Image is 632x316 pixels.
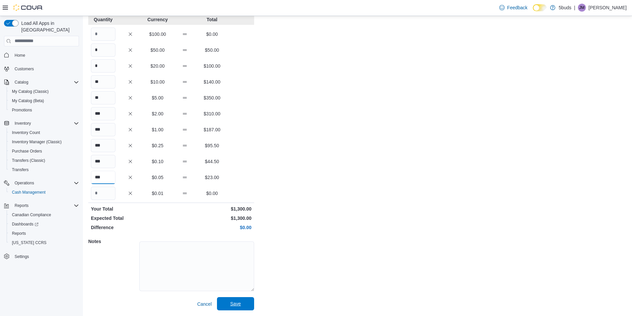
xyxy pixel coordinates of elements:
[9,129,43,137] a: Inventory Count
[200,79,224,85] p: $140.00
[200,174,224,181] p: $23.00
[91,215,170,221] p: Expected Total
[7,87,82,96] button: My Catalog (Classic)
[12,202,79,210] span: Reports
[91,155,115,168] input: Quantity
[9,220,79,228] span: Dashboards
[589,4,627,12] p: [PERSON_NAME]
[12,179,37,187] button: Operations
[7,220,82,229] a: Dashboards
[91,171,115,184] input: Quantity
[12,212,51,218] span: Canadian Compliance
[9,229,29,237] a: Reports
[507,4,527,11] span: Feedback
[574,4,575,12] p: |
[7,165,82,174] button: Transfers
[91,16,115,23] p: Quantity
[200,142,224,149] p: $95.50
[7,96,82,105] button: My Catalog (Beta)
[9,106,79,114] span: Promotions
[9,157,48,164] a: Transfers (Classic)
[12,65,79,73] span: Customers
[7,229,82,238] button: Reports
[145,190,170,197] p: $0.01
[9,157,79,164] span: Transfers (Classic)
[91,123,115,136] input: Quantity
[9,138,64,146] a: Inventory Manager (Classic)
[15,180,34,186] span: Operations
[12,119,79,127] span: Inventory
[9,138,79,146] span: Inventory Manager (Classic)
[1,78,82,87] button: Catalog
[145,158,170,165] p: $0.10
[200,190,224,197] p: $0.00
[9,211,54,219] a: Canadian Compliance
[9,106,35,114] a: Promotions
[15,80,28,85] span: Catalog
[145,47,170,53] p: $50.00
[91,28,115,41] input: Quantity
[12,130,40,135] span: Inventory Count
[12,107,32,113] span: Promotions
[1,201,82,210] button: Reports
[12,158,45,163] span: Transfers (Classic)
[91,224,170,231] p: Difference
[200,126,224,133] p: $187.00
[200,63,224,69] p: $100.00
[173,224,251,231] p: $0.00
[9,188,48,196] a: Cash Management
[15,121,31,126] span: Inventory
[91,91,115,104] input: Quantity
[12,179,79,187] span: Operations
[12,98,44,103] span: My Catalog (Beta)
[12,51,28,59] a: Home
[12,65,36,73] a: Customers
[12,139,62,145] span: Inventory Manager (Classic)
[1,64,82,74] button: Customers
[12,253,32,261] a: Settings
[4,48,79,279] nav: Complex example
[91,206,170,212] p: Your Total
[497,1,530,14] a: Feedback
[7,156,82,165] button: Transfers (Classic)
[1,251,82,261] button: Settings
[9,166,31,174] a: Transfers
[559,4,571,12] p: 5buds
[145,31,170,37] p: $100.00
[145,142,170,149] p: $0.25
[9,239,79,247] span: Washington CCRS
[145,16,170,23] p: Currency
[15,53,25,58] span: Home
[230,300,241,307] span: Save
[9,239,49,247] a: [US_STATE] CCRS
[9,229,79,237] span: Reports
[12,51,79,59] span: Home
[7,210,82,220] button: Canadian Compliance
[7,147,82,156] button: Purchase Orders
[12,190,45,195] span: Cash Management
[12,252,79,260] span: Settings
[91,59,115,73] input: Quantity
[91,107,115,120] input: Quantity
[200,31,224,37] p: $0.00
[200,158,224,165] p: $44.50
[91,43,115,57] input: Quantity
[145,126,170,133] p: $1.00
[15,203,29,208] span: Reports
[578,4,586,12] div: Jeff Markling
[12,202,31,210] button: Reports
[9,88,51,95] a: My Catalog (Classic)
[173,215,251,221] p: $1,300.00
[579,4,585,12] span: JM
[19,20,79,33] span: Load All Apps in [GEOGRAPHIC_DATA]
[13,4,43,11] img: Cova
[12,221,38,227] span: Dashboards
[91,187,115,200] input: Quantity
[9,97,47,105] a: My Catalog (Beta)
[1,178,82,188] button: Operations
[1,119,82,128] button: Inventory
[9,188,79,196] span: Cash Management
[88,235,138,248] h5: Notes
[12,240,46,245] span: [US_STATE] CCRS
